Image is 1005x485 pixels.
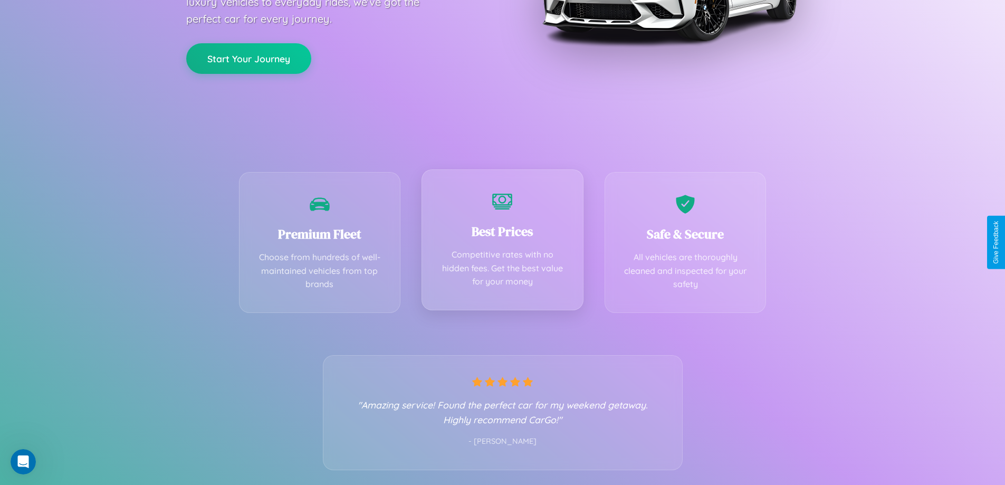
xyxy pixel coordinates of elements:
p: Choose from hundreds of well-maintained vehicles from top brands [255,251,385,291]
p: - [PERSON_NAME] [344,435,661,449]
button: Start Your Journey [186,43,311,74]
p: "Amazing service! Found the perfect car for my weekend getaway. Highly recommend CarGo!" [344,397,661,427]
h3: Premium Fleet [255,225,385,243]
p: All vehicles are thoroughly cleaned and inspected for your safety [621,251,750,291]
p: Competitive rates with no hidden fees. Get the best value for your money [438,248,567,289]
h3: Safe & Secure [621,225,750,243]
h3: Best Prices [438,223,567,240]
div: Give Feedback [992,221,1000,264]
iframe: Intercom live chat [11,449,36,474]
